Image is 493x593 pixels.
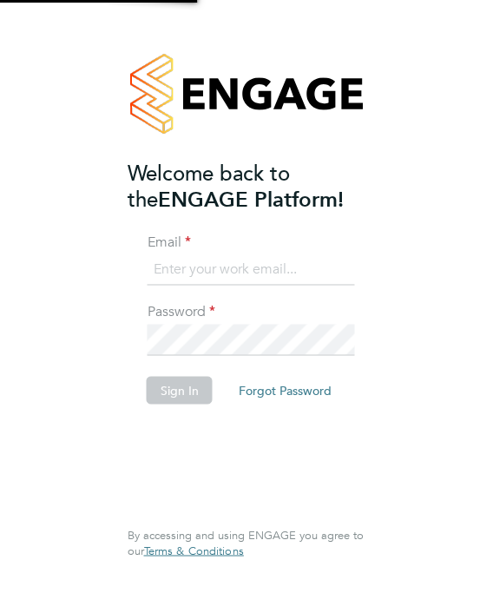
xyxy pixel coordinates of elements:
[147,376,213,404] button: Sign In
[128,528,364,558] span: By accessing and using ENGAGE you agree to our
[148,233,217,251] label: Email
[148,254,355,286] input: Enter your work email...
[128,159,290,212] span: Welcome back to the
[225,376,345,404] button: Forgot Password
[128,160,366,212] h2: ENGAGE Platform!
[144,544,244,558] a: Terms & Conditions
[148,303,217,321] label: Password
[144,544,244,558] span: Terms & Conditions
